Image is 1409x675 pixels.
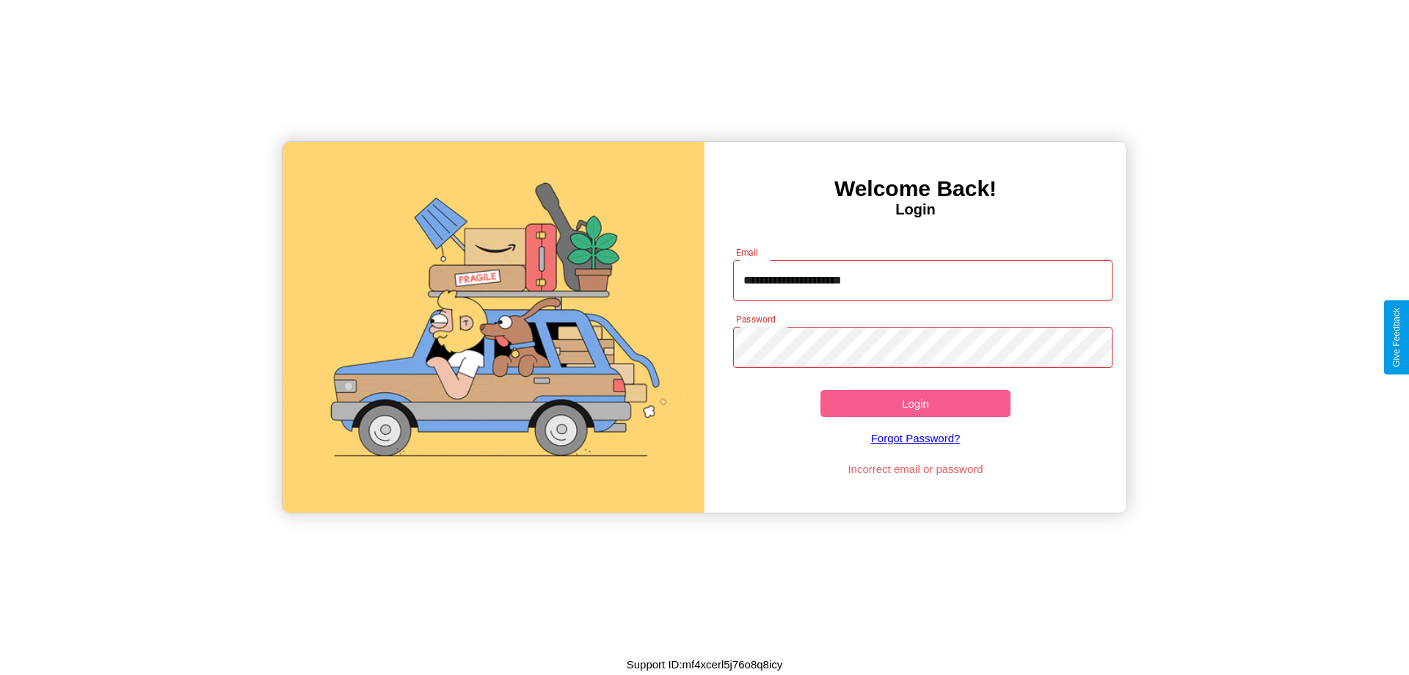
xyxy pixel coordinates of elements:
[736,246,759,259] label: Email
[820,390,1011,417] button: Login
[726,417,1106,459] a: Forgot Password?
[627,654,783,674] p: Support ID: mf4xcerl5j76o8q8icy
[736,313,775,325] label: Password
[704,201,1126,218] h4: Login
[1391,308,1402,367] div: Give Feedback
[704,176,1126,201] h3: Welcome Back!
[283,142,704,513] img: gif
[726,459,1106,479] p: Incorrect email or password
